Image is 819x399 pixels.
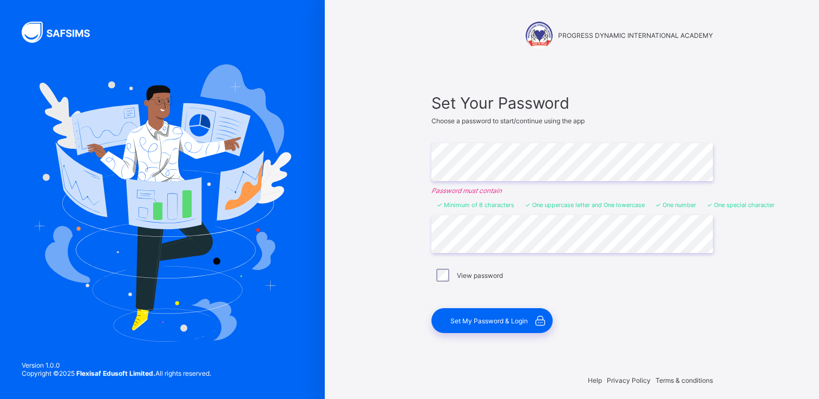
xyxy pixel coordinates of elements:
label: View password [457,271,503,280]
img: SAFSIMS Logo [22,22,103,43]
span: Set Your Password [431,94,713,112]
li: One uppercase letter and One lowercase [525,201,645,209]
em: Password must contain [431,187,713,195]
strong: Flexisaf Edusoft Limited. [76,369,155,377]
img: Hero Image [34,64,291,341]
img: PROGRESS DYNAMIC INTERNATIONAL ACADEMY [526,22,553,49]
li: One special character [707,201,775,209]
li: Minimum of 8 characters [437,201,514,209]
span: Version 1.0.0 [22,361,211,369]
span: Privacy Policy [607,376,651,384]
span: Choose a password to start/continue using the app [431,117,585,125]
span: Help [588,376,602,384]
span: Terms & conditions [656,376,713,384]
li: One number [656,201,696,209]
span: Set My Password & Login [450,317,528,325]
span: PROGRESS DYNAMIC INTERNATIONAL ACADEMY [558,31,713,39]
span: Copyright © 2025 All rights reserved. [22,369,211,377]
